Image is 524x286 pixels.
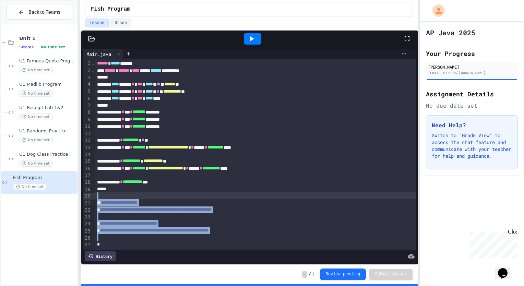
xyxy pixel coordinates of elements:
span: No time set [19,114,53,120]
span: Unit 1 [19,35,76,41]
span: Fold line [92,60,95,66]
span: 5 items [19,45,34,49]
div: Main.java [83,50,115,58]
div: 22 [83,207,92,214]
span: U1 Receipt Lab 1&2 [19,105,76,111]
div: Main.java [83,49,123,59]
iframe: chat widget [495,259,517,279]
span: U1 Randoms Practice [19,128,76,134]
span: • [36,44,38,50]
span: No time set [19,67,53,73]
div: Chat with us now!Close [3,3,47,44]
div: 19 [83,186,92,193]
div: 6 [83,95,92,103]
h2: Assignment Details [426,89,518,99]
span: Back to Teams [28,9,60,16]
span: Submit Answer [375,272,407,277]
span: / [309,272,311,277]
div: 23 [83,214,92,221]
div: 2 [83,67,92,74]
span: No time set [13,183,47,190]
span: U1 Famous Quote Program [19,58,76,64]
div: 14 [83,151,92,158]
span: No time set [40,45,65,49]
div: History [85,251,116,261]
div: [EMAIL_ADDRESS][DOMAIN_NAME] [428,70,516,75]
div: 13 [83,144,92,152]
div: 26 [83,235,92,242]
h3: Need Help? [432,121,512,129]
button: Grade [110,19,131,27]
button: Review pending [320,269,366,280]
span: No time set [19,160,53,167]
div: 5 [83,88,92,95]
div: 12 [83,137,92,144]
div: 1 [83,60,92,67]
div: 10 [83,123,92,130]
div: 27 [83,241,92,248]
span: 1 [312,272,314,277]
div: 20 [83,193,92,200]
div: 18 [83,179,92,186]
div: 8 [83,109,92,116]
span: Fish Program [91,5,130,13]
p: Switch to "Grade View" to access the chat feature and communicate with your teacher for help and ... [432,132,512,159]
span: - [302,271,307,278]
h2: Your Progress [426,49,518,58]
span: Fish Program [13,175,76,181]
div: 11 [83,130,92,137]
div: 16 [83,165,92,172]
button: Back to Teams [6,5,72,20]
span: Fold line [92,68,95,73]
div: 24 [83,221,92,228]
div: 3 [83,74,92,81]
div: 4 [83,81,92,88]
button: Submit Answer [369,269,413,280]
div: No due date set [426,102,518,110]
div: 21 [83,200,92,207]
span: U1 Dog Class Practice [19,152,76,157]
div: 9 [83,116,92,123]
div: 17 [83,172,92,179]
div: My Account [425,3,446,19]
button: Lesson [85,19,109,27]
div: 15 [83,158,92,165]
div: 7 [83,102,92,109]
span: No time set [19,90,53,97]
span: No time set [19,137,53,143]
div: 25 [83,228,92,235]
h1: AP Java 2025 [426,28,475,37]
span: U1 Madlib Program [19,82,76,87]
div: [PERSON_NAME] [428,64,516,70]
iframe: chat widget [467,229,517,258]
